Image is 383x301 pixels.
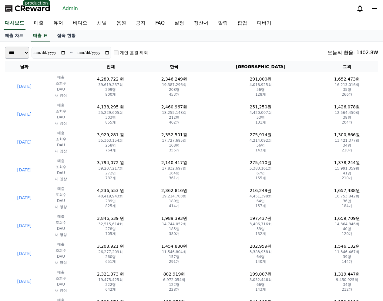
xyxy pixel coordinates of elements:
[318,110,376,115] p: 12,564,450회
[208,171,314,176] p: 67명
[146,222,203,227] p: 14,744,052회
[213,17,233,30] a: 알림
[318,203,376,208] p: 184개
[189,17,213,30] a: 정산서
[146,271,203,277] p: 802,919원
[46,242,76,247] p: 매출
[46,220,76,225] p: 조회수
[208,250,314,254] p: 3,383,938회
[29,17,49,30] a: 매출
[208,160,314,166] p: 275,410원
[46,232,76,237] p: 새 영상
[31,30,50,41] a: 매출 표
[5,72,44,100] td: [DATE]
[5,212,44,240] td: [DATE]
[143,61,205,72] th: 한국
[150,17,170,30] a: FAQ
[81,148,141,153] p: 764개
[208,222,314,227] p: 3,406,716회
[146,82,203,87] p: 19,387,296회
[5,184,44,212] td: [DATE]
[208,115,314,120] p: 53명
[46,214,76,219] p: 매출
[78,61,143,72] th: 전체
[92,17,112,30] a: 채널
[46,87,76,92] p: DAU
[208,87,314,92] p: 56명
[318,115,376,120] p: 38명
[81,82,141,87] p: 39,619,237회
[131,17,150,30] a: 공지
[318,82,376,87] p: 16,213,016회
[46,186,76,191] p: 매출
[208,82,314,87] p: 4,018,925회
[316,61,378,72] th: 그외
[146,254,203,259] p: 157명
[208,120,314,125] p: 131개
[46,248,76,253] p: 조회수
[46,103,76,107] p: 매출
[208,143,314,148] p: 56명
[208,215,314,222] p: 197,437원
[46,115,76,120] p: DAU
[208,187,314,194] p: 216,249원
[208,176,314,180] p: 155개
[60,4,80,13] a: Admin
[318,143,376,148] p: 34명
[4,17,25,30] a: 대시보드
[81,243,141,250] p: 3,203,921 원
[81,171,141,176] p: 272명
[81,132,141,138] p: 3,929,281 원
[5,128,44,156] td: [DATE]
[5,267,44,295] td: [DATE]
[318,282,376,287] p: 34명
[81,87,141,92] p: 299명
[49,17,68,30] a: 유저
[318,148,376,153] p: 210개
[208,148,314,153] p: 143개
[81,115,141,120] p: 303명
[46,121,76,126] p: 새 영상
[40,192,78,207] a: Messages
[46,288,76,293] p: 새 영상
[318,171,376,176] p: 41명
[81,271,141,277] p: 2,321,373 원
[46,276,76,281] p: 조회수
[208,287,314,292] p: 143개
[146,187,203,194] p: 2,362,816원
[146,143,203,148] p: 168명
[5,100,44,128] td: [DATE]
[318,250,376,254] p: 11,346,467회
[69,49,73,56] p: ~
[146,110,203,115] p: 18,255,148회
[15,4,50,13] span: CReward
[81,254,141,259] p: 260명
[81,215,141,222] p: 3,846,539 원
[5,4,50,13] a: CReward
[2,192,40,207] a: Home
[208,92,314,97] p: 128개
[318,215,376,222] p: 1,659,709원
[205,61,316,72] th: [GEOGRAPHIC_DATA]
[208,110,314,115] p: 4,420,007회
[146,76,203,82] p: 2,346,249원
[146,148,203,153] p: 355개
[318,199,376,203] p: 36명
[318,243,376,250] p: 1,546,132원
[81,282,141,287] p: 222명
[46,93,76,98] p: 새 영상
[146,243,203,250] p: 1,454,830원
[146,166,203,171] p: 17,832,697회
[318,227,376,231] p: 40명
[318,176,376,180] p: 210개
[208,277,314,282] p: 3,052,446회
[46,204,76,209] p: 새 영상
[318,271,376,277] p: 1,319,447원
[81,250,141,254] p: 26,277,209회
[81,187,141,194] p: 4,236,553 원
[15,201,26,206] span: Home
[318,222,376,227] p: 14,364,846회
[146,287,203,292] p: 228개
[318,231,376,236] p: 120개
[81,76,141,82] p: 4,289,722 원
